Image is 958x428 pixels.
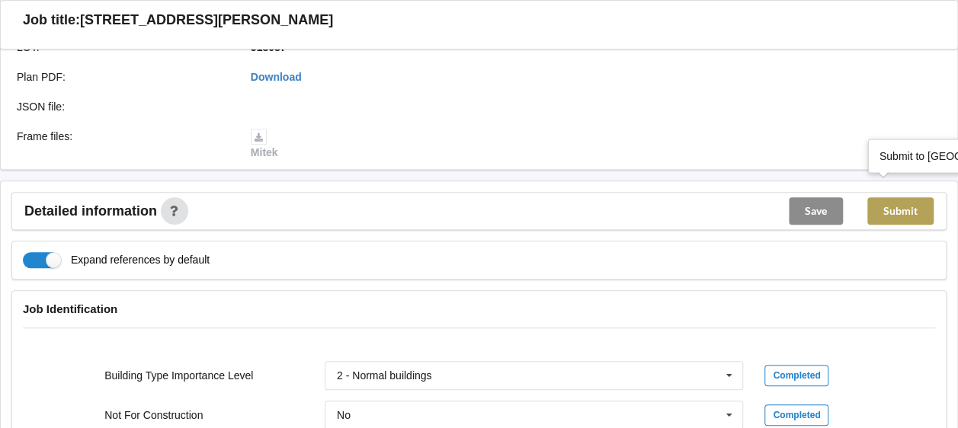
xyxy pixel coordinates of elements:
[104,409,203,421] label: Not For Construction
[337,410,351,420] div: No
[104,369,253,382] label: Building Type Importance Level
[867,197,934,225] button: Submit
[23,11,80,29] h3: Job title:
[6,129,240,161] div: Frame files :
[764,365,828,386] div: Completed
[6,69,240,85] div: Plan PDF :
[251,130,278,159] a: Mitek
[24,204,157,218] span: Detailed information
[23,252,210,268] label: Expand references by default
[23,302,935,316] h4: Job Identification
[251,41,287,53] b: 518087
[251,71,302,83] a: Download
[337,370,432,381] div: 2 - Normal buildings
[80,11,333,29] h3: [STREET_ADDRESS][PERSON_NAME]
[764,404,828,426] div: Completed
[6,99,240,114] div: JSON file :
